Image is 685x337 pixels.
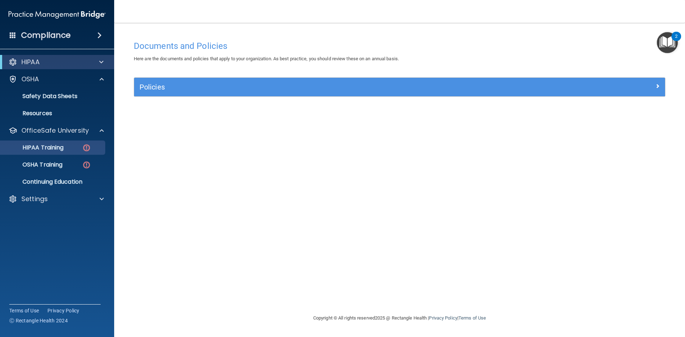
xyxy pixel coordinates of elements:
[9,126,104,135] a: OfficeSafe University
[5,161,62,168] p: OSHA Training
[21,75,39,83] p: OSHA
[429,315,457,321] a: Privacy Policy
[458,315,486,321] a: Terms of Use
[9,317,68,324] span: Ⓒ Rectangle Health 2024
[21,195,48,203] p: Settings
[82,160,91,169] img: danger-circle.6113f641.png
[5,110,102,117] p: Resources
[675,36,678,46] div: 2
[134,56,399,61] span: Here are the documents and policies that apply to your organization. As best practice, you should...
[5,93,102,100] p: Safety Data Sheets
[9,195,104,203] a: Settings
[21,58,40,66] p: HIPAA
[269,307,530,330] div: Copyright © All rights reserved 2025 @ Rectangle Health | |
[134,41,665,51] h4: Documents and Policies
[5,178,102,185] p: Continuing Education
[82,143,91,152] img: danger-circle.6113f641.png
[21,30,71,40] h4: Compliance
[139,81,660,93] a: Policies
[9,58,103,66] a: HIPAA
[9,307,39,314] a: Terms of Use
[9,75,104,83] a: OSHA
[5,144,64,151] p: HIPAA Training
[9,7,106,22] img: PMB logo
[47,307,80,314] a: Privacy Policy
[21,126,89,135] p: OfficeSafe University
[657,32,678,53] button: Open Resource Center, 2 new notifications
[139,83,527,91] h5: Policies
